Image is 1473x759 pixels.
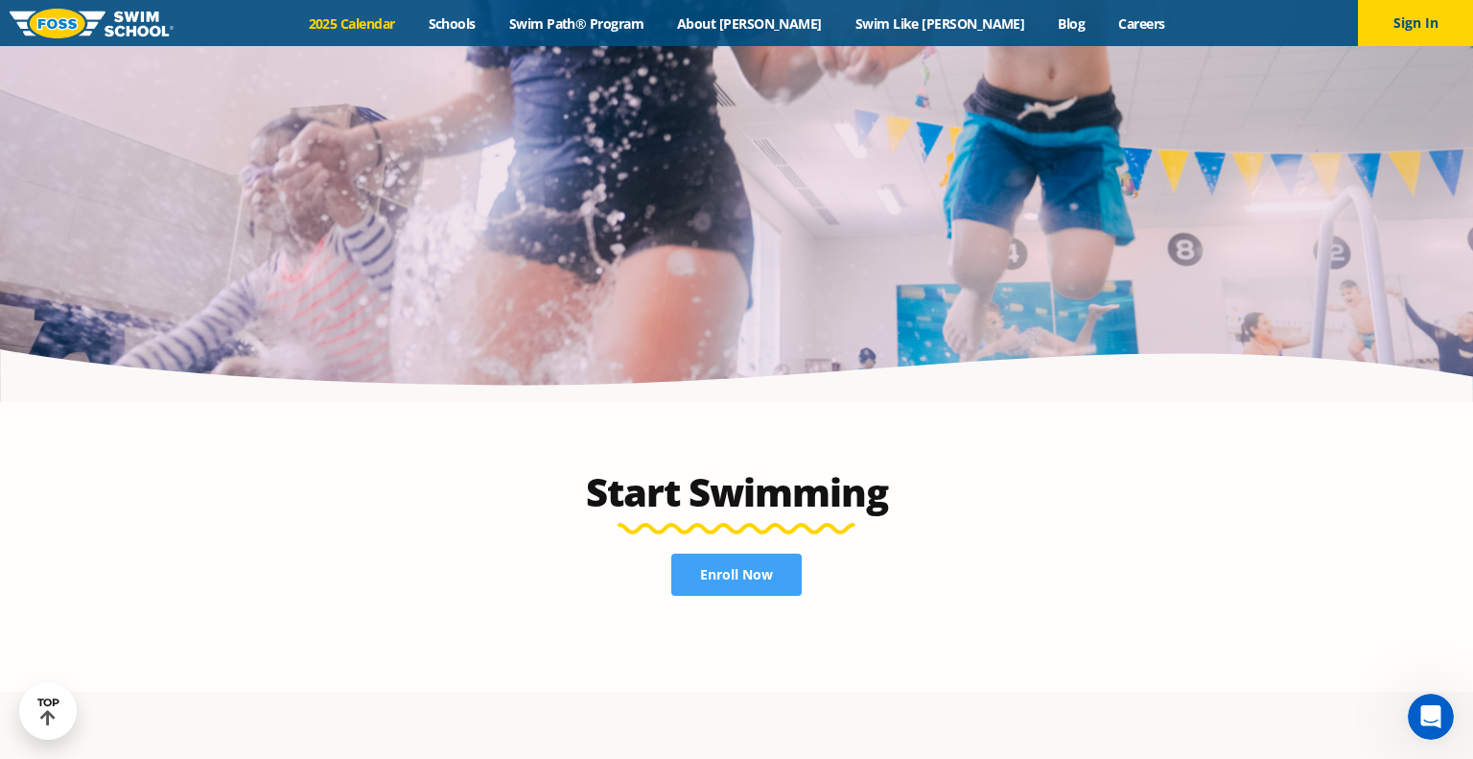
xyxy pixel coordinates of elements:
[700,568,773,581] span: Enroll Now
[1041,14,1102,33] a: Blog
[671,554,802,596] a: Enroll Now
[411,14,492,33] a: Schools
[492,14,660,33] a: Swim Path® Program
[284,469,1189,515] h2: Start Swimming
[661,14,839,33] a: About [PERSON_NAME]
[1408,694,1454,740] iframe: Intercom live chat
[292,14,411,33] a: 2025 Calendar
[1102,14,1181,33] a: Careers
[10,9,174,38] img: FOSS Swim School Logo
[838,14,1041,33] a: Swim Like [PERSON_NAME]
[37,697,59,726] div: TOP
